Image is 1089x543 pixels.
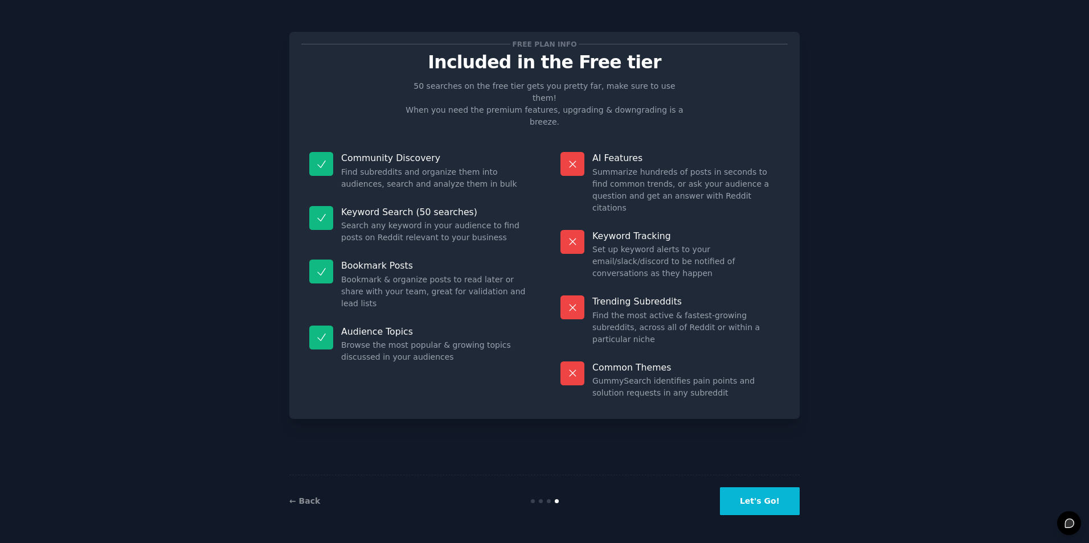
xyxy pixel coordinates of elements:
[341,220,529,244] dd: Search any keyword in your audience to find posts on Reddit relevant to your business
[341,339,529,363] dd: Browse the most popular & growing topics discussed in your audiences
[510,38,579,50] span: Free plan info
[341,166,529,190] dd: Find subreddits and organize them into audiences, search and analyze them in bulk
[592,310,780,345] dd: Find the most active & fastest-growing subreddits, across all of Reddit or within a particular niche
[592,152,780,164] p: AI Features
[592,166,780,214] dd: Summarize hundreds of posts in seconds to find common trends, or ask your audience a question and...
[341,152,529,164] p: Community Discovery
[592,244,780,279] dd: Set up keyword alerts to your email/slack/discord to be notified of conversations as they happen
[341,326,529,338] p: Audience Topics
[341,274,529,310] dd: Bookmark & organize posts to read later or share with your team, great for validation and lead lists
[592,375,780,399] dd: GummySearch identifies pain points and solution requests in any subreddit
[720,487,800,515] button: Let's Go!
[289,496,320,505] a: ← Back
[592,295,780,307] p: Trending Subreddits
[401,80,688,128] p: 50 searches on the free tier gets you pretty far, make sure to use them! When you need the premiu...
[592,361,780,373] p: Common Themes
[341,260,529,271] p: Bookmark Posts
[301,52,788,72] p: Included in the Free tier
[592,230,780,242] p: Keyword Tracking
[341,206,529,218] p: Keyword Search (50 searches)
